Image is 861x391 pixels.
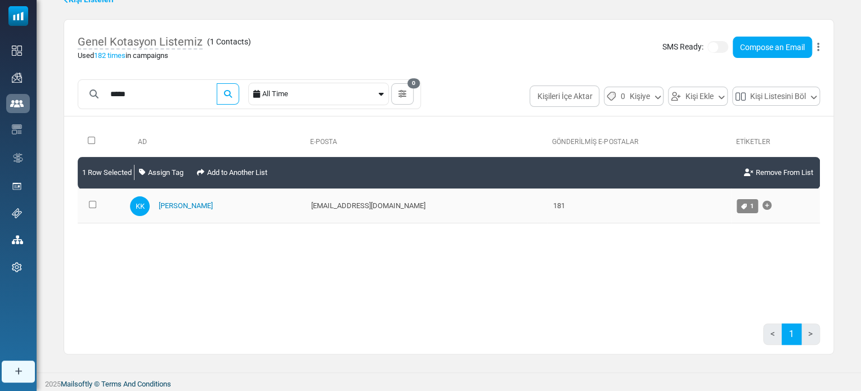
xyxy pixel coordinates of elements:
a: Compose an Email [733,37,812,58]
span: KK [130,196,150,216]
a: 1 [782,323,801,345]
span: 0 [407,78,420,88]
a: Used182 timesin campaigns [78,51,168,60]
div: All Time [262,83,376,105]
img: workflow.svg [12,151,24,164]
button: 0Kişiye [604,87,663,106]
td: 181 [548,189,731,223]
a: Remove From List [742,161,815,184]
button: 0 [391,83,414,105]
span: 1 Row Selected [82,161,132,184]
a: Mailsoftly © [61,380,100,388]
img: support-icon.svg [12,208,22,218]
span: ( ) [207,36,251,48]
span: 1 Contacts [210,37,248,46]
a: Add to Another List [195,161,270,184]
img: campaigns-icon.png [12,73,22,83]
img: landing_pages.svg [12,181,22,191]
img: mailsoftly_icon_blue_white.svg [8,6,28,26]
span: 1 [750,202,754,210]
img: email-templates-icon.svg [12,124,22,134]
td: [EMAIL_ADDRESS][DOMAIN_NAME] [306,189,548,223]
button: Kişi Ekle [668,87,728,106]
nav: Page [763,323,820,354]
button: Kişileri İçe Aktar [530,86,599,107]
a: E-Posta [310,138,337,146]
a: Gönderilmiş E-Postalar [552,138,638,146]
img: contacts-icon-active.svg [10,100,24,107]
a: 1 [737,199,758,213]
a: Etiketler [736,138,770,146]
span: translation missing: tr.layouts.footer.terms_and_conditions [101,380,171,388]
img: dashboard-icon.svg [12,46,22,56]
a: Ad [129,138,147,146]
div: SMS Ready: [662,37,820,58]
a: Assign Tag [137,161,186,184]
button: Kişi Listesini Böl [732,87,820,106]
a: [PERSON_NAME] [159,201,213,210]
span: Genel Kotasyon Listemiz [78,35,203,50]
img: settings-icon.svg [12,262,22,272]
span: 0 [620,89,625,103]
span: 182 times [94,51,125,60]
a: Terms And Conditions [101,380,171,388]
